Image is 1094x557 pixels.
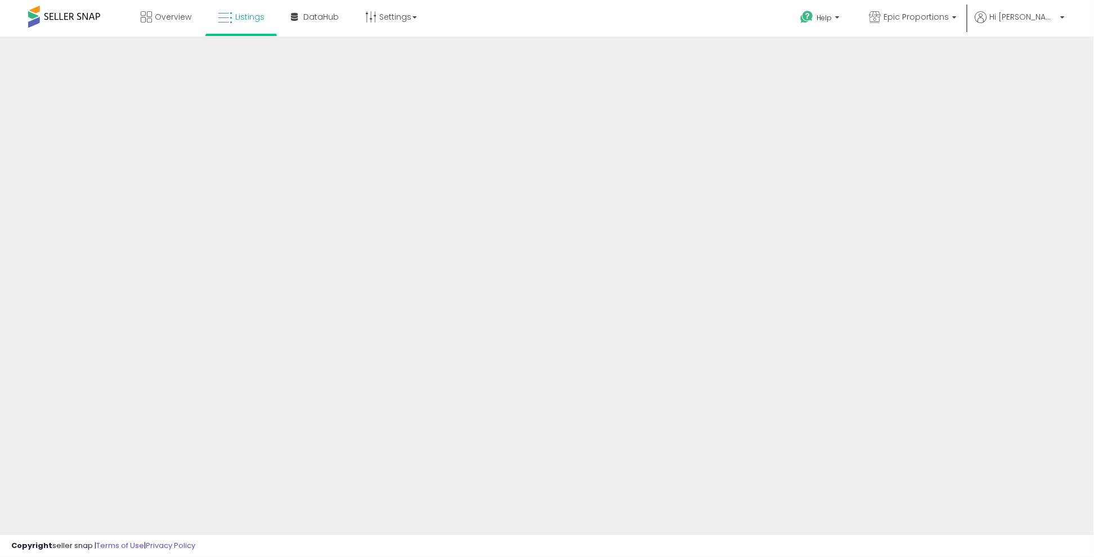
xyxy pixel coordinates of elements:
[800,10,814,24] i: Get Help
[155,11,191,23] span: Overview
[791,2,851,37] a: Help
[975,11,1065,37] a: Hi [PERSON_NAME]
[235,11,264,23] span: Listings
[989,11,1057,23] span: Hi [PERSON_NAME]
[817,13,832,23] span: Help
[884,11,949,23] span: Epic Proportions
[303,11,339,23] span: DataHub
